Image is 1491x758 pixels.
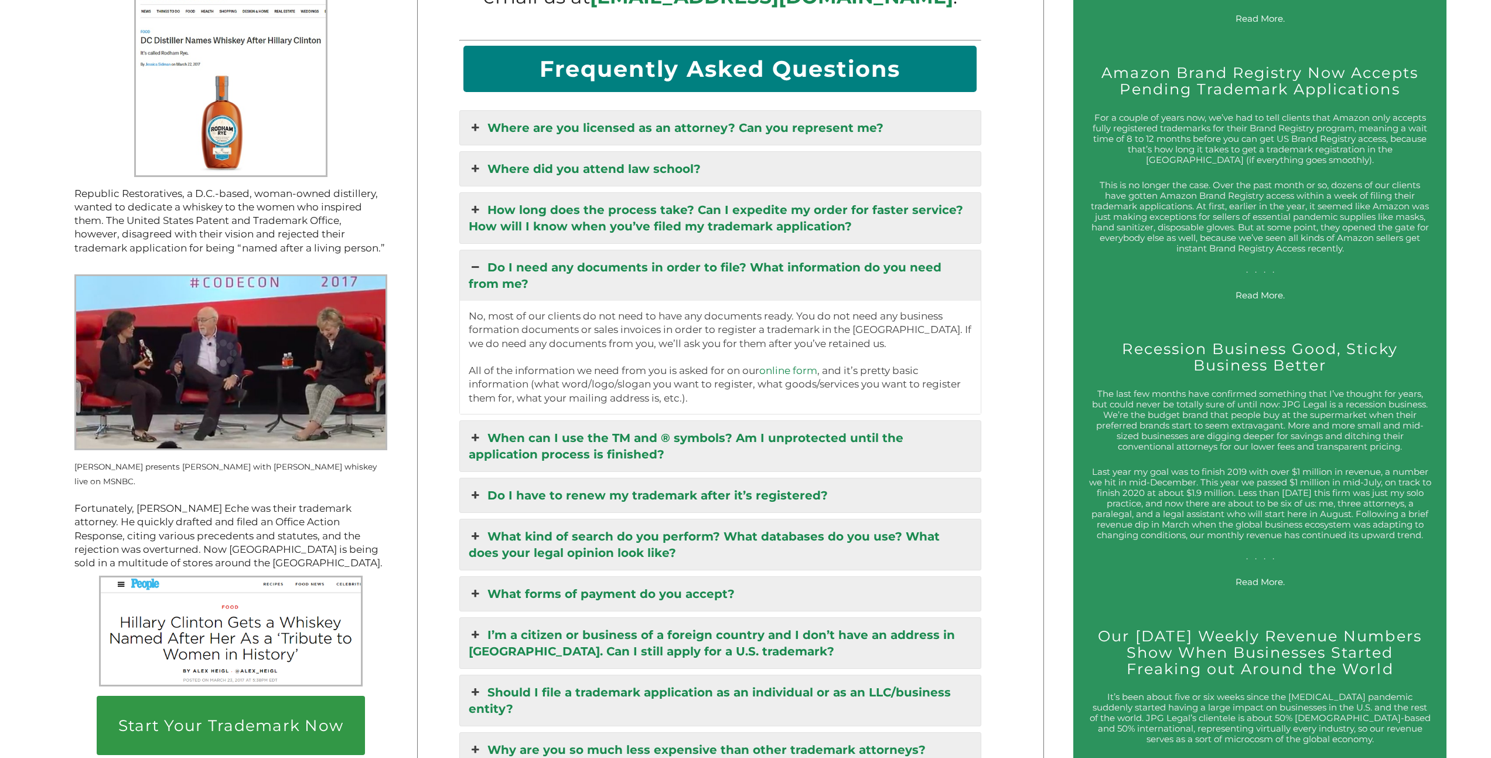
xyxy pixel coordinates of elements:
p: This is no longer the case. Over the past month or so, dozens of our clients have gotten Amazon B... [1089,180,1431,275]
a: online form [759,365,817,376]
a: Do I have to renew my trademark after it’s registered? [460,478,981,512]
small: [PERSON_NAME] presents [PERSON_NAME] with [PERSON_NAME] whiskey live on MSNBC. [74,462,377,485]
a: Do I need any documents in order to file? What information do you need from me? [460,250,981,301]
a: Read More. [1236,13,1285,24]
a: Where did you attend law school? [460,152,981,186]
h2: Frequently Asked Questions [463,46,977,92]
a: Where are you licensed as an attorney? Can you represent me? [460,111,981,145]
p: Last year my goal was to finish 2019 with over $1 million in revenue, a number we hit in mid-Dece... [1089,467,1431,562]
p: For a couple of years now, we’ve had to tell clients that Amazon only accepts fully registered tr... [1089,113,1431,165]
img: Kara Swisher presents Hillary Clinton with Rodham Rye live on MSNBC. [74,274,387,450]
a: Recession Business Good, Sticky Business Better [1122,339,1397,374]
a: Our [DATE] Weekly Revenue Numbers Show When Businesses Started Freaking out Around the World [1098,627,1421,678]
div: Do I need any documents in order to file? What information do you need from me? [460,301,981,414]
a: Read More. [1236,290,1285,301]
p: Fortunately, [PERSON_NAME] Eche was their trademark attorney. He quickly drafted and filed an Off... [74,502,387,570]
p: It’s been about five or six weeks since the [MEDICAL_DATA] pandemic suddenly started having a lar... [1089,692,1431,745]
a: When can I use the TM and ® symbols? Am I unprotected until the application process is finished? [460,421,981,471]
a: Should I file a trademark application as an individual or as an LLC/business entity? [460,675,981,726]
a: How long does the process take? Can I expedite my order for faster service? How will I know when ... [460,193,981,243]
a: I’m a citizen or business of a foreign country and I don’t have an address in [GEOGRAPHIC_DATA]. ... [460,618,981,668]
a: Start Your Trademark Now [97,696,365,755]
a: Read More. [1236,576,1285,587]
a: What kind of search do you perform? What databases do you use? What does your legal opinion look ... [460,519,981,570]
p: Republic Restoratives, a D.C.-based, woman-owned distillery, wanted to dedicate a whiskey to the ... [74,187,387,255]
img: Rodham Rye People Screenshot [99,576,363,686]
a: What forms of payment do you accept? [460,577,981,611]
p: The last few months have confirmed something that I’ve thought for years, but could never be tota... [1089,389,1431,452]
p: No, most of our clients do not need to have any documents ready. You do not need any business for... [469,310,972,405]
a: Amazon Brand Registry Now Accepts Pending Trademark Applications [1101,63,1418,98]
